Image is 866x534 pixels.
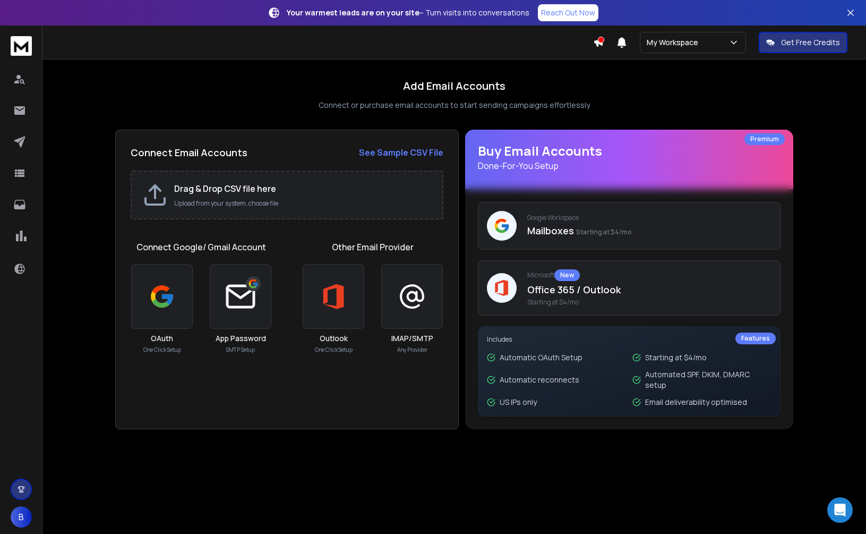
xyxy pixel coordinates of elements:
[527,214,771,222] p: Google Workspace
[781,37,840,48] p: Get Free Credits
[744,133,785,145] div: Premium
[359,146,443,159] a: See Sample CSV File
[216,333,266,344] h3: App Password
[174,182,432,195] h2: Drag & Drop CSV file here
[500,352,582,363] p: Automatic OAuth Setup
[136,241,266,253] h1: Connect Google/ Gmail Account
[735,333,776,344] div: Features
[759,32,847,53] button: Get Free Credits
[645,397,747,408] p: Email deliverability optimised
[647,37,702,48] p: My Workspace
[319,100,590,111] p: Connect or purchase email accounts to start sending campaigns effortlessly
[320,333,348,344] h3: Outlook
[576,227,632,236] span: Starting at $4/mo
[226,346,255,354] p: SMTP Setup
[397,346,427,354] p: Any Provider
[332,241,414,253] h1: Other Email Provider
[287,7,419,18] strong: Your warmest leads are on your site
[11,506,32,528] button: B
[403,79,505,94] h1: Add Email Accounts
[131,145,247,160] h2: Connect Email Accounts
[645,352,707,363] p: Starting at $4/mo
[478,159,781,172] p: Done-For-You Setup
[538,4,598,21] a: Reach Out Now
[287,7,529,18] p: – Turn visits into conversations
[541,7,595,18] p: Reach Out Now
[500,375,579,385] p: Automatic reconnects
[500,397,537,408] p: US IPs only
[527,298,771,307] span: Starting at $4/mo
[151,333,173,344] h3: OAuth
[174,199,432,208] p: Upload from your system, choose file
[315,346,353,354] p: One Click Setup
[827,497,853,523] div: Open Intercom Messenger
[391,333,433,344] h3: IMAP/SMTP
[359,147,443,158] strong: See Sample CSV File
[645,369,771,391] p: Automated SPF, DKIM, DMARC setup
[527,282,771,297] p: Office 365 / Outlook
[527,269,771,281] p: Microsoft
[527,223,771,238] p: Mailboxes
[143,346,181,354] p: One Click Setup
[478,142,781,172] h1: Buy Email Accounts
[554,269,580,281] div: New
[487,335,771,344] p: Includes
[11,36,32,56] img: logo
